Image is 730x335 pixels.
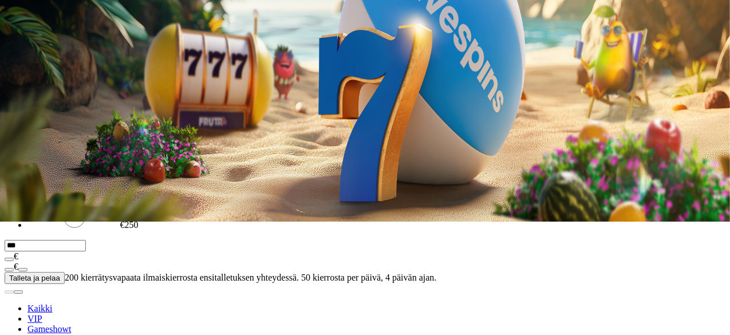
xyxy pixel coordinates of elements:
button: plus icon [18,268,27,271]
button: Talleta ja pelaa [5,272,65,284]
a: Gameshowt [27,324,71,334]
span: 200 kierrätysvapaata ilmaiskierrosta ensitalletuksen yhteydessä. 50 kierrosta per päivä, 4 päivän... [65,273,437,282]
a: VIP [27,314,42,324]
a: Kaikki [27,304,53,313]
span: € [14,251,18,261]
label: €250 [120,220,139,230]
button: eye icon [5,258,14,261]
button: prev slide [5,290,14,294]
span: € [14,262,18,271]
button: minus icon [5,268,14,271]
button: next slide [14,290,23,294]
span: Talleta ja pelaa [9,274,60,282]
